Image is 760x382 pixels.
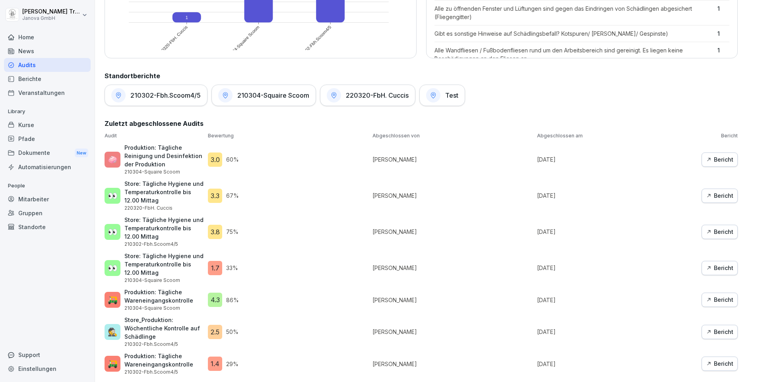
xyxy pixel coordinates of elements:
p: 1 [717,29,729,38]
div: 3.8 [208,225,222,239]
p: [PERSON_NAME] [372,296,533,304]
text: 210302-Fbh.Scoom4/5 [298,25,333,60]
a: 220320-FbH. Cuccis [320,85,415,106]
p: 60 % [226,155,239,164]
p: [PERSON_NAME] [372,264,533,272]
text: 220320-FbH. Cuccis [157,24,189,56]
p: Store: Tägliche Hygiene und Temperaturkontrolle bis 12.00 Mittag [124,252,204,277]
p: Gibt es sonstige Hinweise auf Schädlingsbefall? Kotspuren/ [PERSON_NAME]/ Gespinste) [434,29,714,38]
p: Store: Tägliche Hygiene und Temperaturkontrolle bis 12.00 Mittag [124,216,204,241]
p: Store: Tägliche Hygiene und Temperaturkontrolle bis 12.00 Mittag [124,179,204,205]
div: Bericht [706,295,733,304]
p: [PERSON_NAME] Trautmann [22,8,80,15]
p: Produktion: Tägliche Wareneingangskontrolle [124,352,204,368]
p: Janova GmbH [22,15,80,21]
div: Bericht [706,264,733,272]
a: 210304-Squaire Scoom [211,85,316,106]
div: 1.7 [208,261,222,275]
button: Bericht [702,225,738,239]
div: Pfade [4,132,91,146]
p: 🕵️ [108,326,118,338]
div: 4.3 [208,293,222,307]
a: Bericht [702,261,738,275]
a: Berichte [4,72,91,86]
a: Home [4,30,91,44]
p: [DATE] [537,264,698,272]
p: 👀 [108,262,118,274]
p: [DATE] [537,155,698,164]
p: 👀 [108,226,118,238]
a: Einstellungen [4,362,91,376]
a: DokumenteNew [4,146,91,160]
a: Veranstaltungen [4,86,91,100]
p: Audit [105,132,204,139]
a: Gruppen [4,206,91,220]
p: 👀 [108,190,118,202]
div: Standorte [4,220,91,234]
div: 2.5 [208,325,222,339]
div: Bericht [706,328,733,336]
p: 🛺 [108,294,118,306]
p: [DATE] [537,228,698,236]
p: 🧼 [108,154,118,166]
div: New [75,149,88,158]
div: Bericht [706,228,733,236]
h2: Standortberichte [105,71,738,81]
div: 3.0 [208,152,222,167]
p: 67 % [226,191,239,200]
p: 1 [717,4,729,21]
p: Alle zu öffnenden Fenster und Lüftungen sind gegen das Eindringen von Schädlingen abgesichert (Fl... [434,4,714,21]
button: Bericht [702,293,738,307]
button: Bericht [702,357,738,371]
div: Bericht [706,359,733,368]
p: [PERSON_NAME] [372,328,533,336]
button: Bericht [702,152,738,167]
p: 210302-Fbh.Scoom4/5 [124,368,204,376]
p: People [4,179,91,192]
div: 1.4 [208,357,222,371]
p: 210304-Squaire Scoom [124,168,204,176]
div: 3.3 [208,189,222,203]
p: [DATE] [537,360,698,368]
p: Abgeschlossen von [372,132,533,139]
button: Bericht [702,325,738,339]
div: Dokumente [4,146,91,160]
p: [PERSON_NAME] [372,228,533,236]
p: 29 % [226,360,238,368]
p: Library [4,105,91,118]
div: Bericht [706,191,733,200]
p: Bericht [702,132,738,139]
p: [PERSON_NAME] [372,191,533,200]
p: 🛺 [108,358,118,370]
a: Audits [4,58,91,72]
p: 50 % [226,328,238,336]
p: Alle Wandfliesen / Fußbodenfliesen rund um den Arbeitsbereich sind gereinigt. Es liegen keine Bes... [434,46,714,63]
div: Support [4,348,91,362]
a: 210302-Fbh.Scoom4/5 [105,85,207,106]
p: 210304-Squaire Scoom [124,277,204,284]
a: Automatisierungen [4,160,91,174]
a: Kurse [4,118,91,132]
a: News [4,44,91,58]
p: 33 % [226,264,238,272]
p: Abgeschlossen am [537,132,698,139]
h2: Zuletzt abgeschlossene Audits [105,119,738,128]
h1: 210302-Fbh.Scoom4/5 [130,91,201,99]
a: Mitarbeiter [4,192,91,206]
a: Bericht [702,189,738,203]
p: [DATE] [537,328,698,336]
a: Test [419,85,465,106]
p: [PERSON_NAME] [372,155,533,164]
p: [DATE] [537,191,698,200]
